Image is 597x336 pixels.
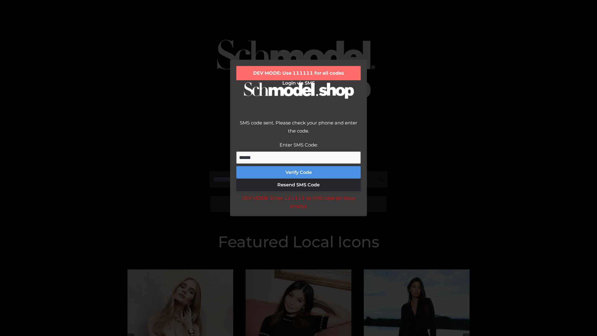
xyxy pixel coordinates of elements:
[236,80,361,86] h2: Login via SMS
[236,119,361,141] div: SMS code sent. Please check your phone and enter the code.
[236,194,361,210] div: DEV MODE: Enter 111111 as SMS code (or leave empty).
[236,66,361,80] div: DEV MODE: Use 111111 for all codes
[280,142,318,148] label: Enter SMS Code:
[236,179,361,191] button: Resend SMS Code
[236,166,361,179] button: Verify Code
